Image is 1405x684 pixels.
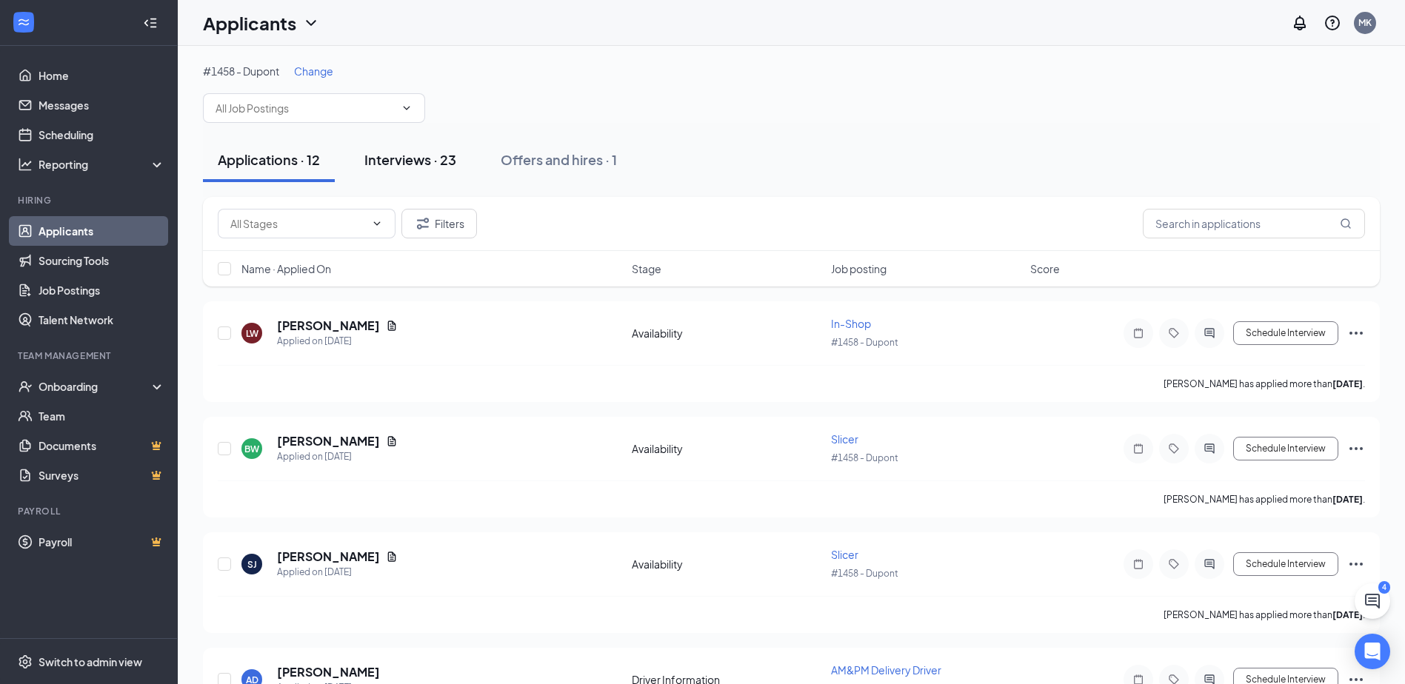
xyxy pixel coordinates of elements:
span: In-Shop [831,317,871,330]
div: BW [244,443,259,455]
svg: ChatActive [1364,592,1381,610]
button: Schedule Interview [1233,437,1338,460]
div: Availability [632,326,822,341]
h5: [PERSON_NAME] [277,318,380,334]
button: ChatActive [1355,583,1390,619]
svg: Ellipses [1347,324,1365,342]
a: Sourcing Tools [39,246,165,275]
svg: Tag [1165,443,1183,455]
input: All Stages [230,215,365,232]
span: Name · Applied On [241,261,331,276]
svg: Tag [1165,327,1183,339]
svg: Document [386,320,398,332]
svg: ChevronDown [302,14,320,32]
button: Schedule Interview [1233,321,1338,345]
svg: Document [386,435,398,447]
p: [PERSON_NAME] has applied more than . [1164,378,1365,390]
svg: QuestionInfo [1324,14,1341,32]
input: All Job Postings [216,100,395,116]
span: Slicer [831,432,858,446]
div: MK [1358,16,1372,29]
p: [PERSON_NAME] has applied more than . [1164,493,1365,506]
h5: [PERSON_NAME] [277,549,380,565]
a: Team [39,401,165,431]
div: Interviews · 23 [364,150,456,169]
svg: ActiveChat [1201,443,1218,455]
a: Home [39,61,165,90]
a: Talent Network [39,305,165,335]
svg: Document [386,551,398,563]
span: Change [294,64,333,78]
button: Schedule Interview [1233,552,1338,576]
svg: Settings [18,654,33,669]
span: Slicer [831,548,858,561]
svg: Analysis [18,157,33,172]
svg: Ellipses [1347,440,1365,457]
svg: Tag [1165,558,1183,570]
b: [DATE] [1332,609,1363,620]
div: 4 [1378,581,1390,594]
div: Availability [632,557,822,571]
svg: ChevronDown [371,218,383,229]
b: [DATE] [1332,494,1363,505]
div: Availability [632,441,822,456]
a: PayrollCrown [39,527,165,557]
div: Reporting [39,157,166,172]
span: Stage [632,261,661,276]
div: Applications · 12 [218,150,320,169]
svg: Note [1129,327,1147,339]
svg: Notifications [1291,14,1309,32]
span: Job posting [831,261,887,276]
p: [PERSON_NAME] has applied more than . [1164,608,1365,621]
h5: [PERSON_NAME] [277,433,380,449]
span: #1458 - Dupont [203,64,279,78]
input: Search in applications [1143,209,1365,238]
div: LW [246,327,258,340]
div: Applied on [DATE] [277,334,398,349]
span: AM&PM Delivery Driver [831,663,941,677]
svg: ActiveChat [1201,327,1218,339]
svg: ActiveChat [1201,558,1218,570]
div: Open Intercom Messenger [1355,634,1390,669]
div: Payroll [18,505,162,517]
a: DocumentsCrown [39,431,165,460]
h5: [PERSON_NAME] [277,664,380,680]
a: Applicants [39,216,165,246]
svg: Ellipses [1347,555,1365,573]
button: Filter Filters [401,209,477,238]
span: #1458 - Dupont [831,337,898,348]
a: Job Postings [39,275,165,305]
h1: Applicants [203,10,296,36]
div: Switch to admin view [39,654,142,669]
svg: UserCheck [18,379,33,394]
svg: Note [1129,443,1147,455]
div: Team Management [18,349,162,362]
svg: WorkstreamLogo [16,15,31,30]
div: Applied on [DATE] [277,565,398,580]
svg: Collapse [143,16,158,30]
div: SJ [247,558,257,571]
b: [DATE] [1332,378,1363,389]
a: SurveysCrown [39,460,165,490]
svg: ChevronDown [401,102,413,114]
svg: Note [1129,558,1147,570]
div: Offers and hires · 1 [501,150,617,169]
a: Messages [39,90,165,120]
svg: MagnifyingGlass [1340,218,1352,229]
span: #1458 - Dupont [831,568,898,579]
a: Scheduling [39,120,165,150]
div: Hiring [18,194,162,207]
svg: Filter [414,215,432,232]
div: Onboarding [39,379,153,394]
div: Applied on [DATE] [277,449,398,464]
span: #1458 - Dupont [831,452,898,463]
span: Score [1030,261,1060,276]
